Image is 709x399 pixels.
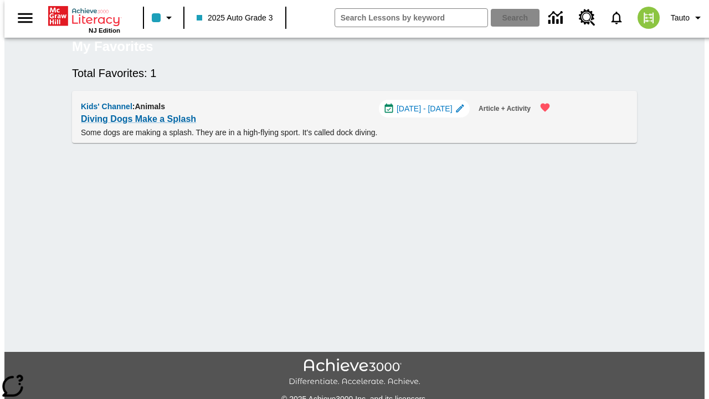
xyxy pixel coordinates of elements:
input: search field [335,9,487,27]
span: Tauto [671,12,690,24]
span: Article + Activity [479,103,531,115]
button: Open side menu [9,2,42,34]
button: Select a new avatar [631,3,666,32]
a: Diving Dogs Make a Splash [81,111,196,127]
p: Some dogs are making a splash. They are in a high-flying sport. It's called dock diving. [81,127,557,139]
a: Resource Center, Will open in new tab [572,3,602,33]
h6: Total Favorites: 1 [72,64,637,82]
div: Aug 18 - Aug 18 Choose Dates [379,100,470,117]
button: Class color is light blue. Change class color [147,8,180,28]
a: Home [48,5,120,27]
div: Home [48,4,120,34]
button: Remove from Favorites [533,95,557,120]
a: Notifications [602,3,631,32]
button: Article + Activity [474,100,535,118]
span: [DATE] - [DATE] [397,103,453,115]
span: : Animals [132,102,165,111]
span: 2025 Auto Grade 3 [197,12,273,24]
span: Kids' Channel [81,102,132,111]
h5: My Favorites [72,38,153,55]
span: NJ Edition [89,27,120,34]
a: Data Center [542,3,572,33]
button: Profile/Settings [666,8,709,28]
img: Achieve3000 Differentiate Accelerate Achieve [289,359,420,387]
img: avatar image [638,7,660,29]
